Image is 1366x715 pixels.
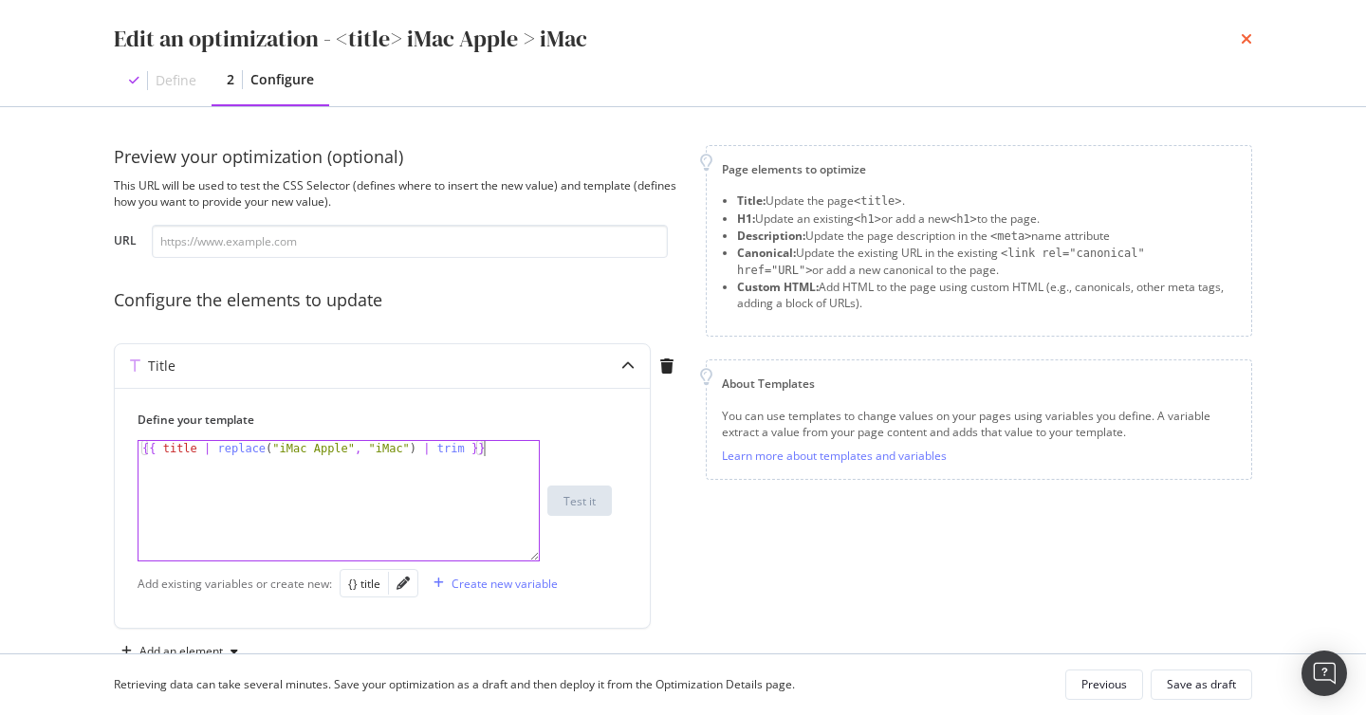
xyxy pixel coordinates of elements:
li: Update the existing URL in the existing or add a new canonical to the page. [737,245,1236,279]
label: Define your template [138,412,612,428]
div: pencil [397,577,410,590]
div: Create new variable [452,576,558,592]
strong: Title: [737,192,766,209]
div: You can use templates to change values on your pages using variables you define. A variable extra... [722,408,1236,440]
strong: Description: [737,228,805,244]
button: Previous [1065,669,1143,700]
li: Update an existing or add a new to the page. [737,211,1236,228]
div: Save as draft [1167,676,1236,692]
button: Save as draft [1151,669,1252,700]
li: Add HTML to the page using custom HTML (e.g., canonicals, other meta tags, adding a block of URLs). [737,279,1236,311]
div: About Templates [722,376,1236,392]
div: Add an element [139,646,223,657]
div: Preview your optimization (optional) [114,145,683,170]
div: Edit an optimization - <title> iMac Apple > iMac [114,23,587,55]
div: Configure [250,70,314,89]
span: <h1> [854,212,881,226]
div: Open Intercom Messenger [1301,651,1347,696]
strong: Canonical: [737,245,796,261]
button: Add an element [114,636,246,667]
div: times [1241,23,1252,55]
label: URL [114,232,137,253]
div: Test it [563,493,596,509]
div: Configure the elements to update [114,288,683,313]
div: Add existing variables or create new: [138,576,332,592]
div: Previous [1081,676,1127,692]
button: {} title [348,572,380,595]
div: {} title [348,576,380,592]
span: <title> [854,194,902,208]
div: Page elements to optimize [722,161,1236,177]
div: Define [156,71,196,90]
div: Retrieving data can take several minutes. Save your optimization as a draft and then deploy it fr... [114,676,795,692]
li: Update the page description in the name attribute [737,228,1236,245]
a: Learn more about templates and variables [722,448,947,464]
span: <h1> [950,212,977,226]
li: Update the page . [737,192,1236,210]
div: 2 [227,70,234,89]
strong: Custom HTML: [737,279,819,295]
span: <link rel="canonical" href="URL"> [737,247,1145,277]
div: Title [148,357,175,376]
button: Test it [547,486,612,516]
strong: H1: [737,211,755,227]
div: This URL will be used to test the CSS Selector (defines where to insert the new value) and templa... [114,177,683,210]
button: Create new variable [426,568,558,598]
input: https://www.example.com [152,225,668,258]
span: <meta> [990,229,1031,243]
